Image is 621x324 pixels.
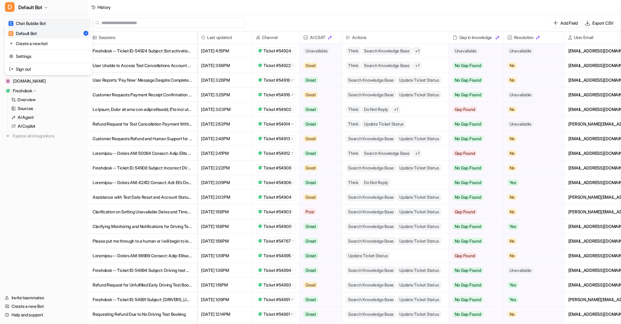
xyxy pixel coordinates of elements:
[9,20,46,27] div: Chat Bubble Bot
[9,30,37,37] div: Default Bot
[5,2,15,12] span: D
[9,53,13,59] img: reset
[9,21,13,26] span: C
[7,64,91,74] a: Sign out
[7,51,91,61] a: Settings
[7,38,91,48] a: Create a new bot
[5,17,93,75] div: DDefault Bot
[18,3,42,12] span: Default Bot
[9,66,13,72] img: reset
[9,31,13,36] span: D
[9,40,13,47] img: reset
